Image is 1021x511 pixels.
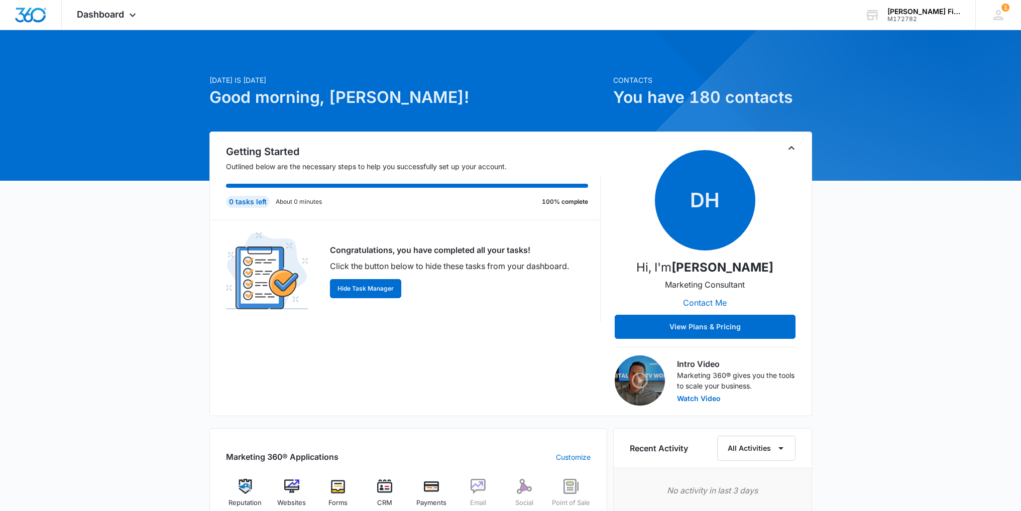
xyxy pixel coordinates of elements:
[887,8,961,16] div: account name
[77,9,124,20] span: Dashboard
[209,75,607,85] p: [DATE] is [DATE]
[226,144,601,159] h2: Getting Started
[613,85,812,109] h1: You have 180 contacts
[330,260,569,272] p: Click the button below to hide these tasks from your dashboard.
[615,315,796,339] button: View Plans & Pricing
[416,498,446,508] span: Payments
[209,85,607,109] h1: Good morning, [PERSON_NAME]!
[677,370,796,391] p: Marketing 360® gives you the tools to scale your business.
[276,197,322,206] p: About 0 minutes
[671,260,773,275] strong: [PERSON_NAME]
[542,197,588,206] p: 100% complete
[556,452,591,462] a: Customize
[673,291,737,315] button: Contact Me
[277,498,306,508] span: Websites
[677,358,796,370] h3: Intro Video
[615,355,665,406] img: Intro Video
[630,442,688,454] h6: Recent Activity
[785,142,798,154] button: Toggle Collapse
[330,279,401,298] button: Hide Task Manager
[665,279,745,291] p: Marketing Consultant
[677,395,721,402] button: Watch Video
[887,16,961,23] div: account id
[1001,4,1009,12] div: notifications count
[717,436,796,461] button: All Activities
[655,150,755,250] span: DH
[377,498,392,508] span: CRM
[636,259,773,277] p: Hi, I'm
[1001,4,1009,12] span: 1
[226,161,601,172] p: Outlined below are the necessary steps to help you successfully set up your account.
[330,244,569,256] p: Congratulations, you have completed all your tasks!
[552,498,590,508] span: Point of Sale
[229,498,262,508] span: Reputation
[226,196,270,208] div: 0 tasks left
[630,484,796,496] p: No activity in last 3 days
[470,498,486,508] span: Email
[613,75,812,85] p: Contacts
[515,498,533,508] span: Social
[328,498,348,508] span: Forms
[226,451,338,463] h2: Marketing 360® Applications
